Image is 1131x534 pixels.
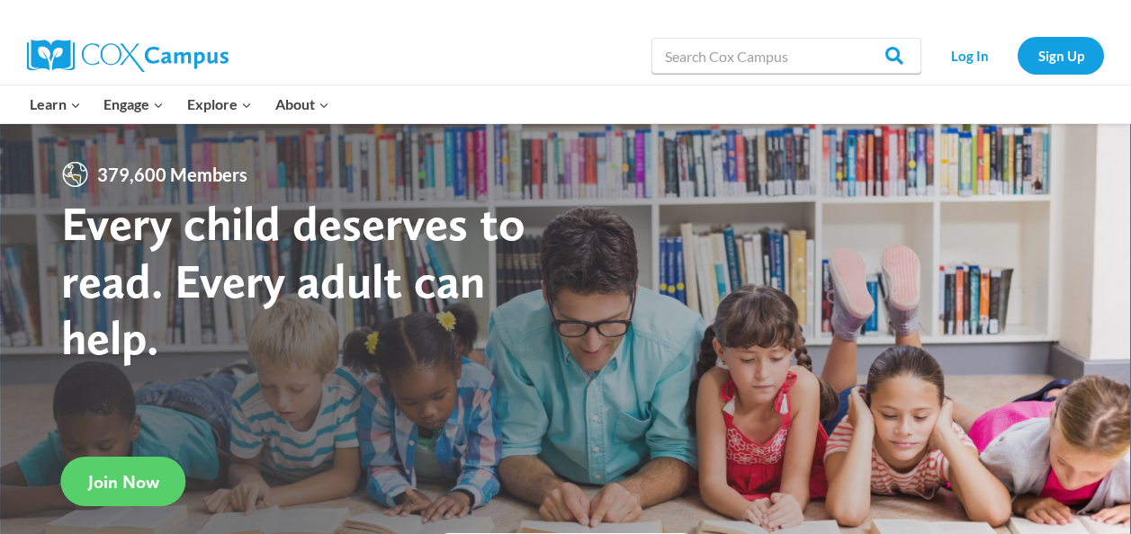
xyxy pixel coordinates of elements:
[61,194,525,366] strong: Every child deserves to read. Every adult can help.
[930,37,1009,74] a: Log In
[18,85,340,123] nav: Primary Navigation
[187,93,252,116] span: Explore
[61,457,186,506] a: Join Now
[90,160,255,189] span: 379,600 Members
[275,93,329,116] span: About
[27,40,229,72] img: Cox Campus
[88,471,159,493] span: Join Now
[103,93,164,116] span: Engage
[30,93,81,116] span: Learn
[930,37,1104,74] nav: Secondary Navigation
[1018,37,1104,74] a: Sign Up
[651,38,921,74] input: Search Cox Campus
